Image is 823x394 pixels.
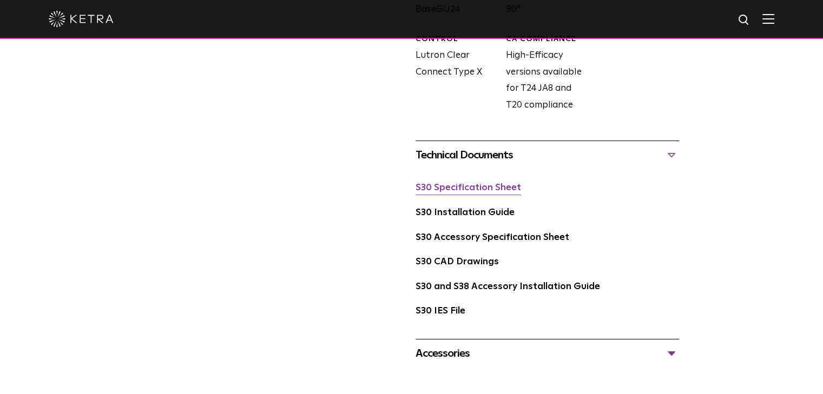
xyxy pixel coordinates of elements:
a: S30 Installation Guide [416,208,515,217]
div: Accessories [416,345,679,362]
div: High-Efficacy versions available for T24 JA8 and T20 compliance [498,34,588,113]
div: Lutron Clear Connect Type X [407,34,498,113]
div: Technical Documents [416,146,679,164]
div: CONTROL [416,34,498,45]
a: S30 and S38 Accessory Installation Guide [416,282,600,291]
div: CA COMPLIANCE [506,34,588,45]
img: ketra-logo-2019-white [49,11,114,27]
img: search icon [738,14,751,27]
img: Hamburger%20Nav.svg [762,14,774,24]
a: S30 IES File [416,306,465,316]
a: S30 CAD Drawings [416,257,499,266]
a: S30 Accessory Specification Sheet [416,233,569,242]
a: S30 Specification Sheet [416,183,521,192]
